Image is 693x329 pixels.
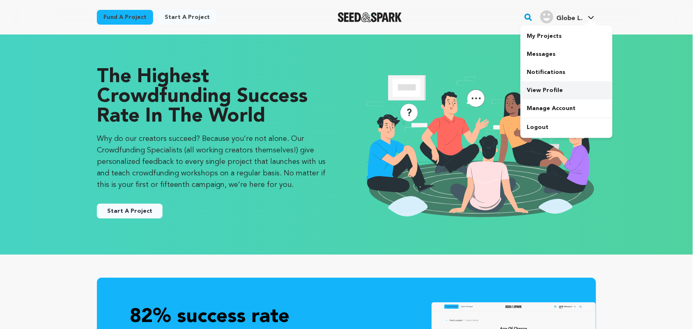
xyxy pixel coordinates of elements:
[557,15,583,22] span: Globe L.
[97,204,163,219] button: Start A Project
[97,67,330,127] p: The Highest Crowdfunding Success Rate in the World
[338,12,402,22] a: Seed&Spark Homepage
[540,10,553,23] img: user.png
[97,133,330,191] p: Why do our creators succeed? Because you’re not alone. Our Crowdfunding Specialists (all working ...
[97,10,153,25] a: Fund a project
[521,81,613,99] a: View Profile
[363,67,596,222] img: seedandspark start project illustration image
[539,9,596,26] span: Globe L.'s Profile
[521,45,613,63] a: Messages
[158,10,216,25] a: Start a project
[521,99,613,117] a: Manage Account
[521,63,613,81] a: Notifications
[521,27,613,45] a: My Projects
[539,9,596,23] a: Globe L.'s Profile
[338,12,402,22] img: Seed&Spark Logo Dark Mode
[521,118,613,136] a: Logout
[540,10,583,23] div: Globe L.'s Profile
